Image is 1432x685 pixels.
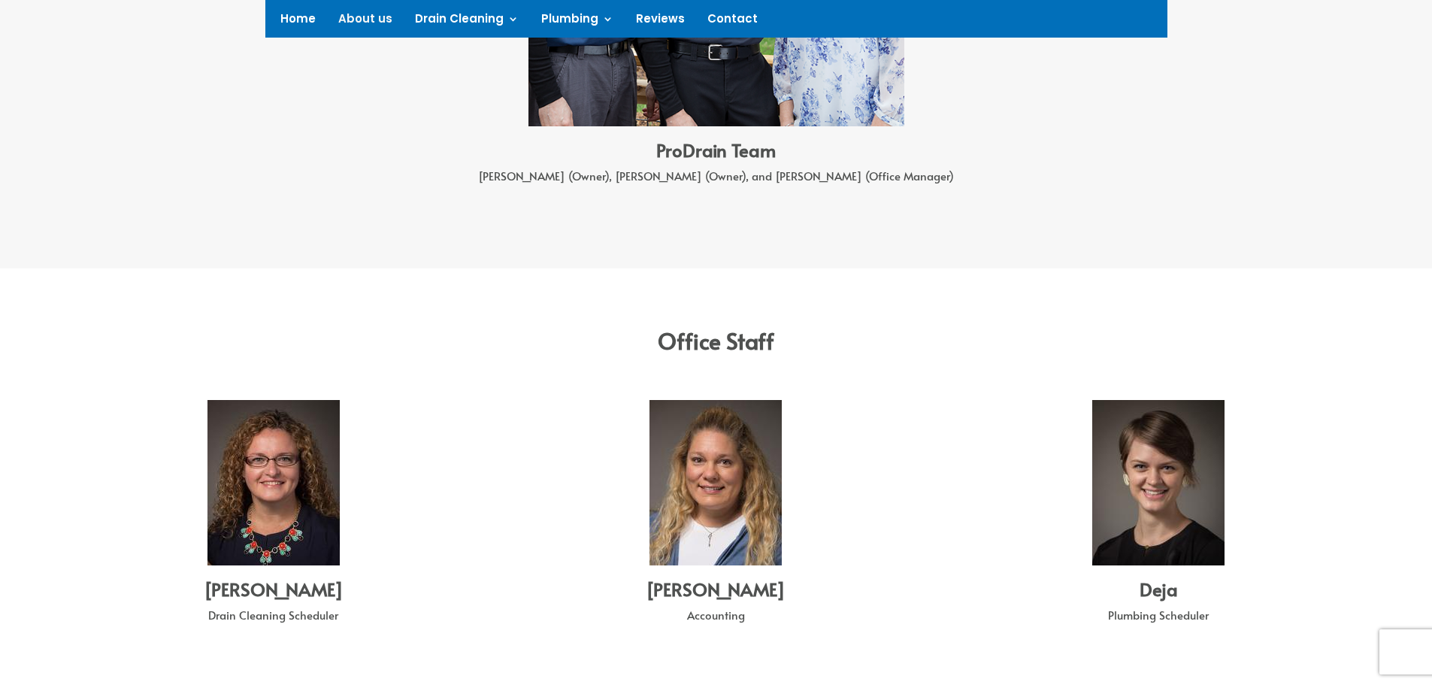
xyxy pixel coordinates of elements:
h2: Office Staff [71,329,1361,359]
a: Contact [707,14,758,30]
h3: ProDrain Team [325,141,1107,167]
h3: [PERSON_NAME] [529,580,903,606]
a: About us [338,14,392,30]
h3: Deja [972,580,1346,606]
a: Plumbing [541,14,613,30]
a: Home [280,14,316,30]
a: Reviews [636,14,685,30]
div: [PERSON_NAME] (Owner), [PERSON_NAME] (Owner), and [PERSON_NAME] (Office Manager) [325,167,1107,192]
div: Plumbing Scheduler [972,606,1346,632]
div: Drain Cleaning Scheduler [86,606,460,632]
div: Accounting [529,606,903,632]
a: Drain Cleaning [415,14,519,30]
h3: [PERSON_NAME] [86,580,460,606]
